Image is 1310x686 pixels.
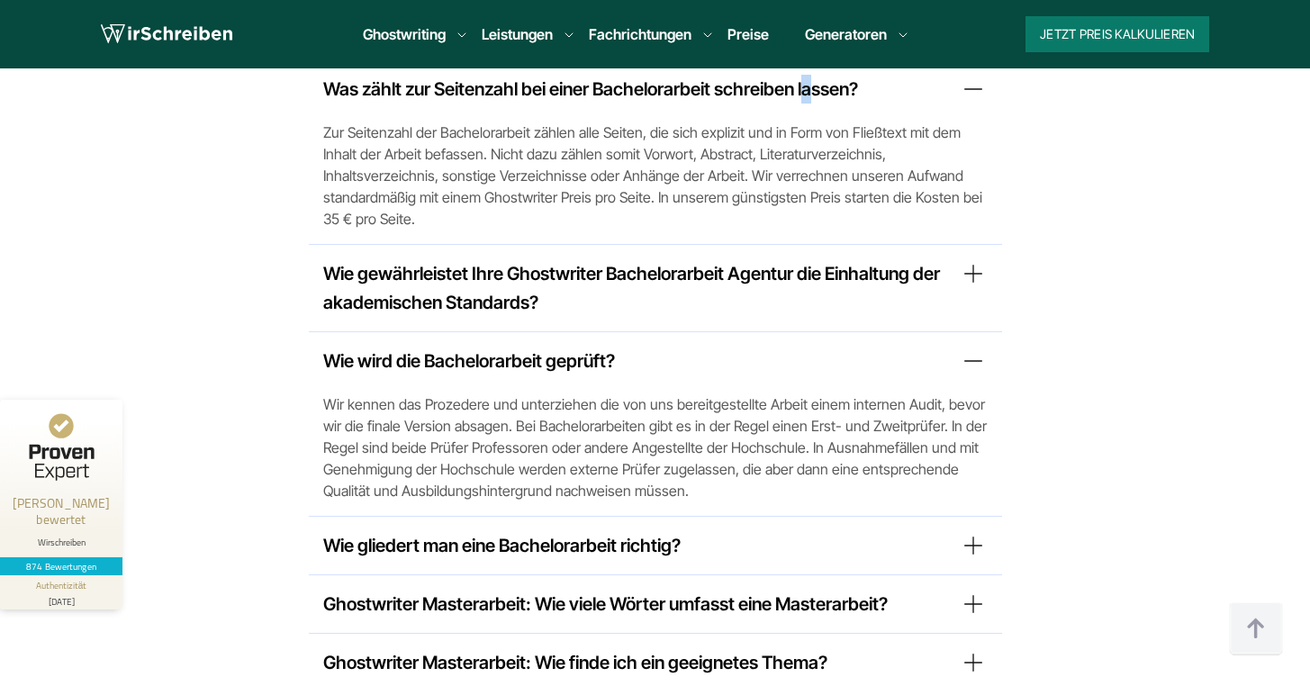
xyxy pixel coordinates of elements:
div: Authentizität [36,579,87,592]
img: button top [1229,602,1283,656]
summary: Wie gewährleistet Ihre Ghostwriter Bachelorarbeit Agentur die Einhaltung der akademischen Standards? [323,259,988,317]
button: Jetzt Preis kalkulieren [1025,16,1209,52]
a: Generatoren [805,23,887,45]
a: Fachrichtungen [589,23,691,45]
summary: Was zählt zur Seitenzahl bei einer Bachelorarbeit schreiben lassen? [323,75,988,104]
div: Wirschreiben [7,537,115,548]
div: [DATE] [7,592,115,606]
summary: Ghostwriter Masterarbeit: Wie finde ich ein geeignetes Thema? [323,648,988,677]
a: Preise [727,25,769,43]
summary: Wie wird die Bachelorarbeit geprüft? [323,347,988,375]
span: Wir kennen das Prozedere und unterziehen die von uns bereitgestellte Arbeit einem internen Audit,... [323,393,988,501]
img: logo wirschreiben [101,21,232,48]
span: Zur Seitenzahl der Bachelorarbeit zählen alle Seiten, die sich explizit und in Form von Fließtext... [323,122,988,230]
summary: Ghostwriter Masterarbeit: Wie viele Wörter umfasst eine Masterarbeit? [323,590,988,618]
a: Leistungen [482,23,553,45]
a: Ghostwriting [363,23,446,45]
summary: Wie gliedert man eine Bachelorarbeit richtig? [323,531,988,560]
